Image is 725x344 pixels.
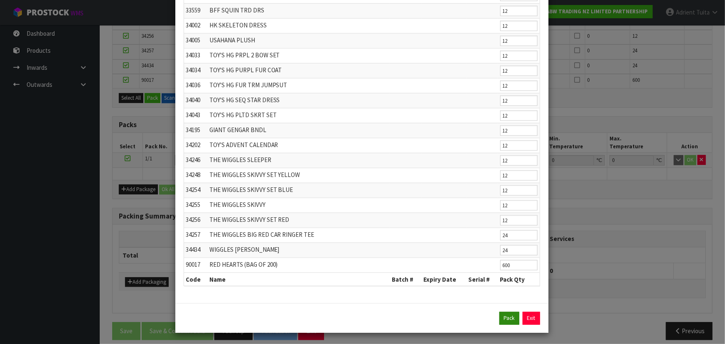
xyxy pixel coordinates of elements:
[186,66,201,74] span: 34034
[186,216,201,224] span: 34256
[186,260,201,268] span: 90017
[186,171,201,179] span: 34248
[207,273,390,286] th: Name
[186,81,201,89] span: 34036
[186,96,201,104] span: 34040
[186,231,201,238] span: 34257
[209,186,293,194] span: THE WIGGLES SKIVVY SET BLUE
[186,201,201,209] span: 34255
[209,126,266,134] span: GIANT GENGAR BNDL
[209,231,315,238] span: THE WIGGLES BIG RED CAR RINGER TEE
[186,21,201,29] span: 34002
[186,126,201,134] span: 34195
[209,96,280,104] span: TOY'S HG SEQ STAR DRESS
[499,312,519,325] button: Pack
[209,201,265,209] span: THE WIGGLES SKIVVY
[209,260,278,268] span: RED HEARTS (BAG OF 200)
[498,273,540,286] th: Pack Qty
[390,273,421,286] th: Batch #
[467,273,498,286] th: Serial #
[209,111,277,119] span: TOY'S HG PLTD SKRT SET
[209,81,288,89] span: TOY'S HG FUR TRM JUMPSUT
[209,66,282,74] span: TOY'S HG PURPL FUR COAT
[209,141,278,149] span: TOY'S ADVENT CALENDAR
[209,246,280,253] span: WIGGLES [PERSON_NAME]
[209,216,290,224] span: THE WIGGLES SKIVVY SET RED
[186,156,201,164] span: 34246
[186,51,201,59] span: 34033
[523,312,540,325] a: Exit
[184,273,207,286] th: Code
[186,6,201,14] span: 33559
[186,141,201,149] span: 34202
[186,186,201,194] span: 34254
[209,171,300,179] span: THE WIGGLES SKIVVY SET YELLOW
[421,273,467,286] th: Expiry Date
[186,246,201,253] span: 34434
[209,36,255,44] span: USAHANA PLUSH
[186,36,201,44] span: 34005
[209,21,267,29] span: HK SKELETON DRESS
[209,156,271,164] span: THE WIGGLES SLEEPER
[209,51,280,59] span: TOY'S HG PRPL 2 BOW SET
[209,6,264,14] span: BFF SQUIN TRD DRS
[186,111,201,119] span: 34043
